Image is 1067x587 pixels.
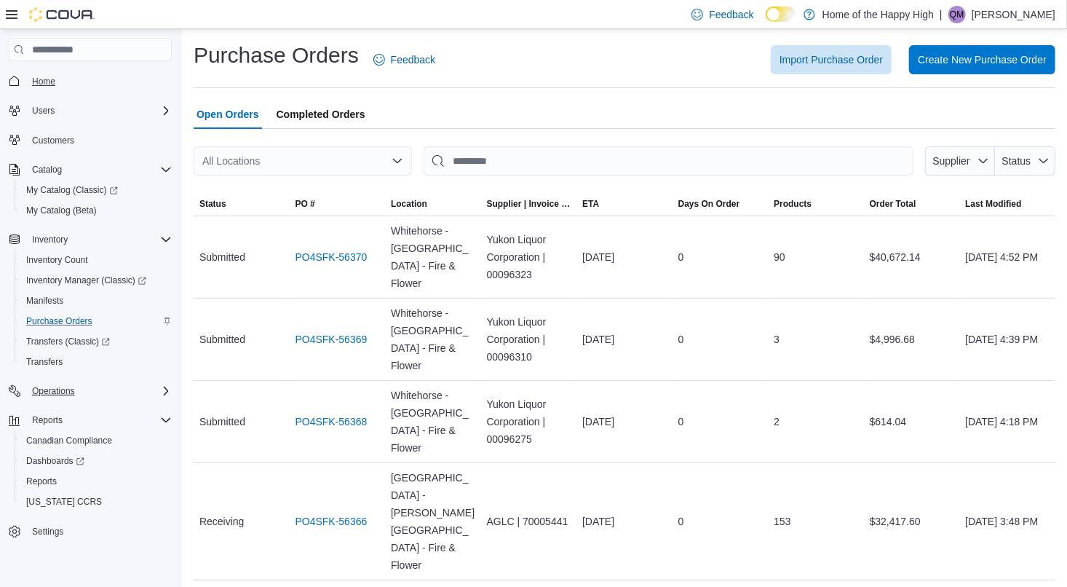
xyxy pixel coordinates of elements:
span: Catalog [26,161,172,178]
div: [DATE] 3:48 PM [959,507,1055,536]
span: Status [1002,155,1031,167]
a: Inventory Manager (Classic) [15,270,178,291]
span: QM [950,6,964,23]
span: Whitehorse - [GEOGRAPHIC_DATA] - Fire & Flower [391,222,475,292]
div: Quinn Maubach [948,6,966,23]
span: Days On Order [678,198,740,210]
a: Canadian Compliance [20,432,118,449]
div: Yukon Liquor Corporation | 00096275 [481,390,577,454]
span: Status [199,198,226,210]
span: Feedback [391,52,435,67]
h1: Purchase Orders [194,41,359,70]
button: ETA [576,192,673,216]
button: Catalog [26,161,68,178]
button: Catalog [3,159,178,180]
span: Dark Mode [766,22,766,23]
div: $614.04 [864,407,960,436]
div: [DATE] [576,325,673,354]
span: Import Purchase Order [780,52,883,67]
span: Products [774,198,812,210]
a: PO4SFK-56368 [295,413,368,430]
span: Open Orders [197,100,259,129]
a: Inventory Manager (Classic) [20,272,152,289]
span: 153 [774,513,790,530]
button: Days On Order [673,192,769,216]
a: Manifests [20,292,69,310]
a: Home [26,73,61,90]
span: Location [391,198,427,210]
span: Manifests [20,292,172,310]
span: Users [26,102,172,119]
div: [DATE] [576,243,673,272]
span: Home [32,76,55,87]
div: [DATE] [576,407,673,436]
span: My Catalog (Beta) [20,202,172,219]
button: Order Total [864,192,960,216]
span: Order Total [870,198,916,210]
a: Settings [26,523,69,540]
span: [US_STATE] CCRS [26,496,102,508]
button: Users [3,101,178,121]
span: Purchase Orders [26,315,92,327]
a: My Catalog (Classic) [20,181,124,199]
span: Home [26,71,172,90]
button: Home [3,70,178,91]
span: Feedback [709,7,753,22]
span: Receiving [199,513,244,530]
div: $40,672.14 [864,243,960,272]
span: Operations [32,385,75,397]
div: Yukon Liquor Corporation | 00096323 [481,225,577,289]
button: Settings [3,521,178,542]
span: Submitted [199,331,245,348]
span: Reports [20,473,172,490]
div: [DATE] 4:18 PM [959,407,1055,436]
button: Canadian Compliance [15,430,178,451]
span: Transfers (Classic) [26,336,110,347]
nav: Complex example [9,64,172,580]
span: Transfers [20,353,172,371]
span: Customers [32,135,74,146]
span: Customers [26,131,172,149]
span: Reports [26,476,57,487]
span: Inventory [26,231,172,248]
a: My Catalog (Classic) [15,180,178,200]
button: Inventory [3,229,178,250]
span: Canadian Compliance [20,432,172,449]
span: Last Modified [965,198,1021,210]
button: Products [768,192,864,216]
span: [GEOGRAPHIC_DATA] - [PERSON_NAME][GEOGRAPHIC_DATA] - Fire & Flower [391,469,475,574]
button: Operations [3,381,178,401]
button: [US_STATE] CCRS [15,492,178,512]
span: Settings [32,526,63,537]
a: Feedback [368,45,441,74]
button: Status [194,192,290,216]
span: Whitehorse - [GEOGRAPHIC_DATA] - Fire & Flower [391,304,475,374]
button: Operations [26,382,81,400]
a: Dashboards [15,451,178,471]
a: [US_STATE] CCRS [20,493,108,511]
button: Inventory [26,231,74,248]
button: Reports [26,411,68,429]
span: 0 [678,331,684,348]
button: Supplier | Invoice Number [481,192,577,216]
div: $4,996.68 [864,325,960,354]
a: Purchase Orders [20,312,98,330]
span: 3 [774,331,780,348]
span: My Catalog (Classic) [20,181,172,199]
span: Inventory Count [20,251,172,269]
span: Completed Orders [277,100,365,129]
span: Reports [26,411,172,429]
span: 0 [678,413,684,430]
span: Submitted [199,413,245,430]
div: [DATE] [576,507,673,536]
button: My Catalog (Beta) [15,200,178,221]
button: Reports [15,471,178,492]
a: My Catalog (Beta) [20,202,103,219]
span: Catalog [32,164,62,176]
a: Transfers [20,353,68,371]
button: Status [995,146,1055,176]
a: Transfers (Classic) [15,331,178,352]
a: PO4SFK-56370 [295,248,368,266]
button: Purchase Orders [15,311,178,331]
span: Whitehorse - [GEOGRAPHIC_DATA] - Fire & Flower [391,387,475,457]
